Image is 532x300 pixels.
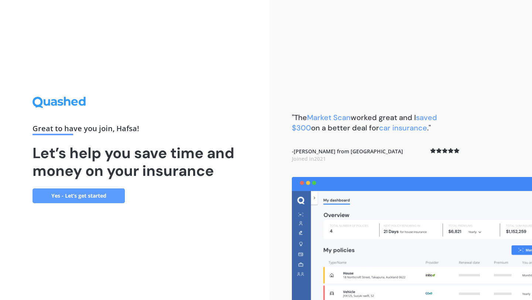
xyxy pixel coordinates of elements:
span: Market Scan [307,113,351,122]
span: saved $300 [292,113,437,133]
span: car insurance [379,123,427,133]
img: dashboard.webp [292,177,532,300]
a: Yes - Let’s get started [33,188,125,203]
div: Great to have you join , Hafsa ! [33,125,237,135]
span: Joined in 2021 [292,155,326,162]
b: - [PERSON_NAME] from [GEOGRAPHIC_DATA] [292,148,403,162]
h1: Let’s help you save time and money on your insurance [33,144,237,180]
b: "The worked great and I on a better deal for ." [292,113,437,133]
